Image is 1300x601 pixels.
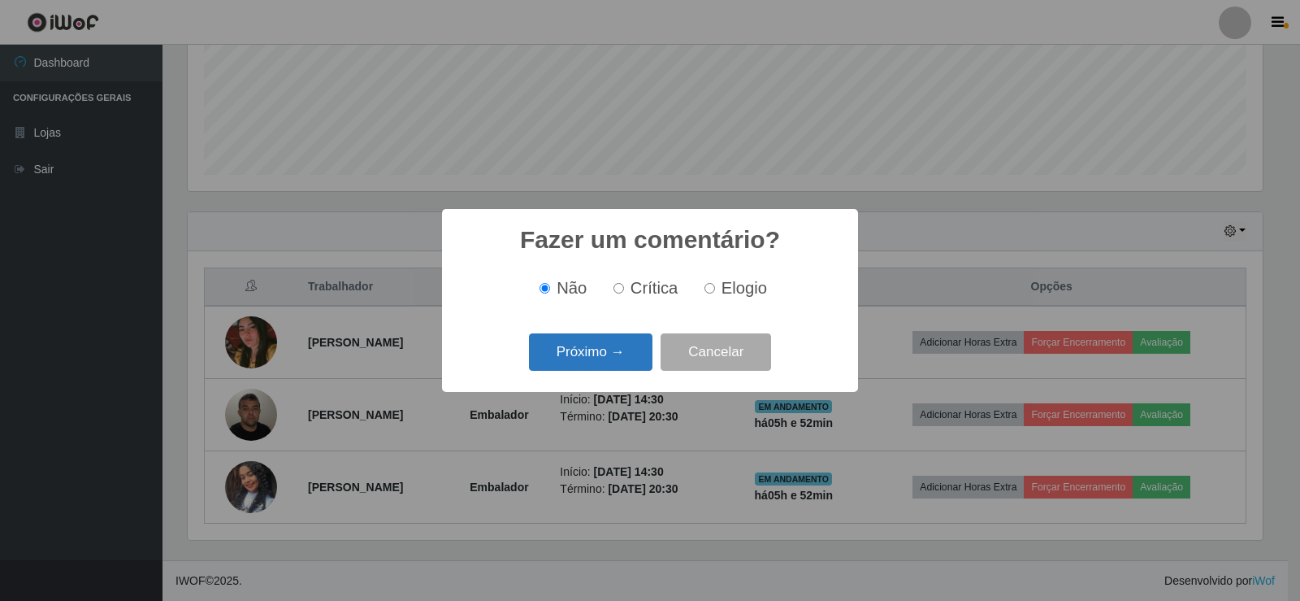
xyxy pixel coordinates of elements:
h2: Fazer um comentário? [520,225,780,255]
span: Não [557,279,587,297]
input: Crítica [613,283,624,294]
span: Crítica [630,279,678,297]
button: Cancelar [661,333,771,372]
button: Próximo → [529,333,652,372]
span: Elogio [721,279,767,297]
input: Não [539,283,550,294]
input: Elogio [704,283,715,294]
